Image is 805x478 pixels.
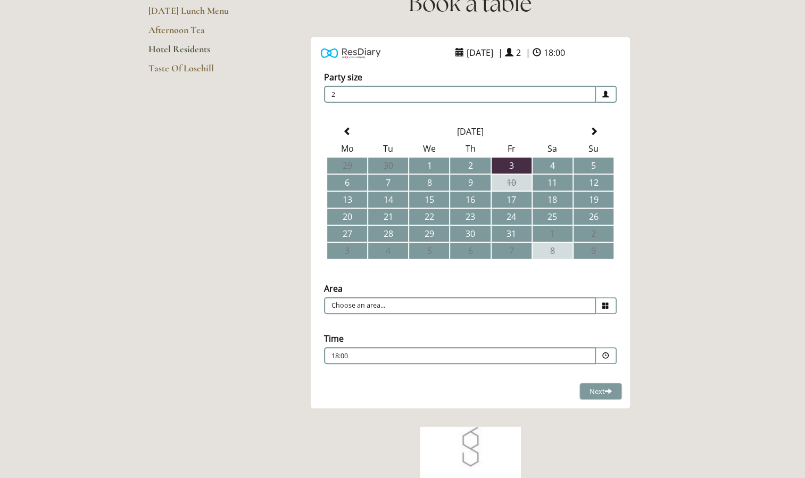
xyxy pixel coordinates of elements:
td: 31 [492,226,532,242]
td: 2 [574,226,613,242]
span: | [498,47,503,59]
th: Fr [492,141,532,156]
td: 23 [450,209,490,225]
a: Taste Of Losehill [148,62,250,81]
td: 10 [492,175,532,191]
td: 12 [574,175,613,191]
td: 4 [368,243,408,259]
td: 24 [492,209,532,225]
td: 6 [327,175,367,191]
label: Area [324,283,343,294]
span: | [526,47,530,59]
td: 7 [368,175,408,191]
th: Select Month [368,123,572,139]
td: 21 [368,209,408,225]
img: Powered by ResDiary [321,45,380,61]
span: Next [590,386,612,396]
td: 29 [327,158,367,174]
td: 18 [533,192,572,208]
span: Next Month [589,127,597,136]
td: 1 [533,226,572,242]
td: 1 [409,158,449,174]
td: 3 [327,243,367,259]
td: 17 [492,192,532,208]
a: Afternoon Tea [148,24,250,43]
td: 13 [327,192,367,208]
td: 25 [533,209,572,225]
td: 15 [409,192,449,208]
th: Th [450,141,490,156]
a: [DATE] Lunch Menu [148,5,250,24]
th: Sa [533,141,572,156]
th: We [409,141,449,156]
td: 19 [574,192,613,208]
td: 8 [533,243,572,259]
span: 2 [324,86,596,103]
td: 29 [409,226,449,242]
td: 14 [368,192,408,208]
td: 22 [409,209,449,225]
td: 5 [409,243,449,259]
td: 26 [574,209,613,225]
label: Time [324,333,344,344]
td: 9 [574,243,613,259]
span: 18:00 [541,44,568,61]
td: 16 [450,192,490,208]
th: Tu [368,141,408,156]
td: 11 [533,175,572,191]
td: 27 [327,226,367,242]
label: Party size [324,71,362,83]
td: 5 [574,158,613,174]
p: 18:00 [331,351,524,361]
th: Mo [327,141,367,156]
span: Previous Month [343,127,352,136]
button: Next [579,383,622,400]
td: 28 [368,226,408,242]
td: 20 [327,209,367,225]
th: Su [574,141,613,156]
td: 8 [409,175,449,191]
td: 30 [450,226,490,242]
td: 30 [368,158,408,174]
td: 6 [450,243,490,259]
a: Hotel Residents [148,43,250,62]
td: 7 [492,243,532,259]
span: 2 [513,44,524,61]
td: 9 [450,175,490,191]
td: 2 [450,158,490,174]
td: 4 [533,158,572,174]
td: 3 [492,158,532,174]
span: [DATE] [464,44,496,61]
